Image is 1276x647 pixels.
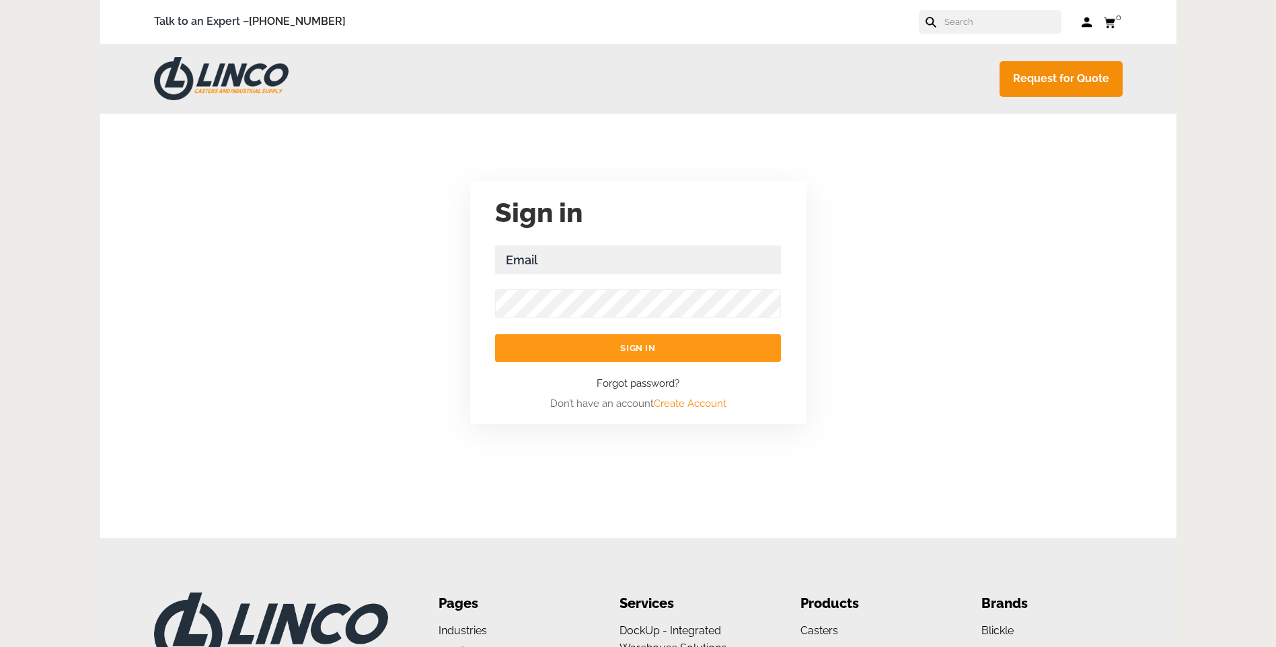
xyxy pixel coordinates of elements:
[943,10,1061,34] input: Search
[800,593,941,615] li: Products
[550,395,726,412] span: Don’t have an account
[439,624,487,637] a: Industries
[981,624,1014,637] a: Blickle
[1103,13,1123,30] a: 0
[981,593,1122,615] li: Brands
[249,15,346,28] a: [PHONE_NUMBER]
[800,624,838,637] a: Casters
[495,193,781,232] h2: Sign in
[495,334,781,362] input: Sign in
[439,593,579,615] li: Pages
[1000,61,1123,97] a: Request for Quote
[620,593,760,615] li: Services
[1082,15,1093,29] a: Log in
[1116,12,1121,22] span: 0
[154,13,346,31] span: Talk to an Expert –
[654,397,726,410] a: Create Account
[597,375,679,392] a: Forgot password?
[154,57,289,100] img: LINCO CASTERS & INDUSTRIAL SUPPLY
